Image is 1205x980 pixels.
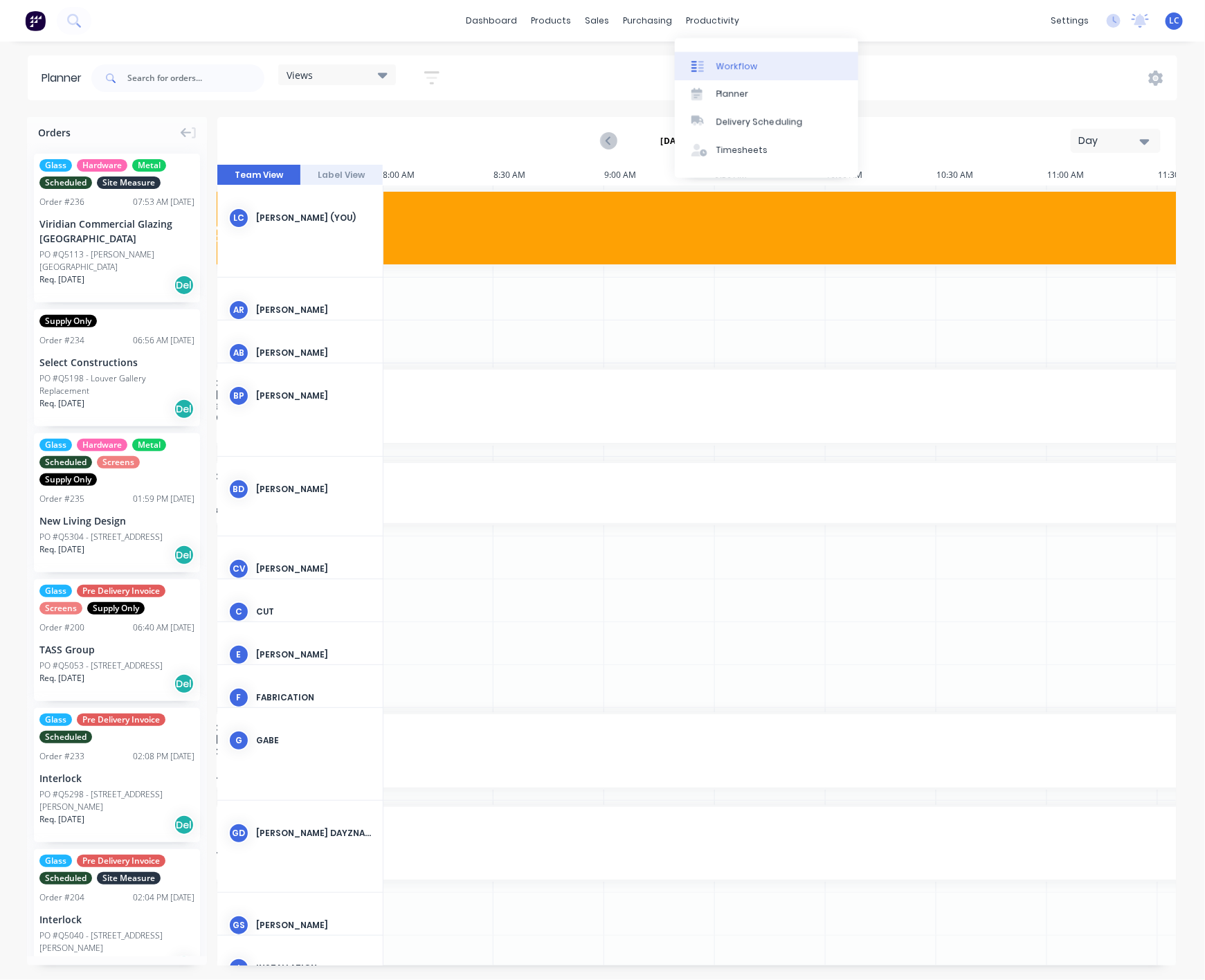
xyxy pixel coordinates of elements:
[39,397,84,410] span: Req. [DATE]
[493,165,604,185] div: 8:30 AM
[39,176,92,189] span: Scheduled
[228,823,249,844] div: GD
[133,891,194,904] div: 02:04 PM [DATE]
[256,648,372,661] div: [PERSON_NAME]
[601,132,617,149] button: Previous page
[256,347,372,359] div: [PERSON_NAME]
[39,334,84,347] div: Order # 234
[1169,15,1179,27] span: LC
[256,483,372,496] div: [PERSON_NAME]
[77,159,127,172] span: Hardware
[77,585,165,597] span: Pre Delivery Invoice
[39,602,82,615] span: Screens
[616,10,679,31] div: purchasing
[174,275,194,296] div: Del
[716,88,749,100] div: Planner
[39,543,84,556] span: Req. [DATE]
[936,165,1047,185] div: 10:30 AM
[39,439,72,451] span: Glass
[256,962,372,974] div: Installation
[39,912,194,927] div: Interlock
[25,10,46,31] img: Factory
[39,585,72,597] span: Glass
[228,687,249,708] div: F
[228,559,249,579] div: Cv
[39,642,194,657] div: TASS Group
[228,958,249,979] div: I
[679,10,746,31] div: productivity
[826,165,936,185] div: 10:00 AM
[383,165,493,185] div: 8:00 AM
[133,750,194,763] div: 02:08 PM [DATE]
[174,545,194,565] div: Del
[174,673,194,694] div: Del
[256,563,372,575] div: [PERSON_NAME]
[39,731,92,743] span: Scheduled
[1071,129,1161,153] button: Day
[300,165,383,185] button: Label View
[604,165,715,185] div: 9:00 AM
[39,531,163,543] div: PO #Q5304 - [STREET_ADDRESS]
[228,208,249,228] div: LC
[39,248,194,273] div: PO #Q5113 - [PERSON_NAME][GEOGRAPHIC_DATA]
[228,730,249,751] div: G
[39,788,194,813] div: PO #Q5298 - [STREET_ADDRESS][PERSON_NAME]
[39,660,163,672] div: PO #Q5053 - [STREET_ADDRESS]
[39,672,84,684] span: Req. [DATE]
[39,159,72,172] span: Glass
[256,919,372,932] div: [PERSON_NAME]
[174,815,194,835] div: Del
[287,68,313,82] span: Views
[39,929,194,954] div: PO #Q5040 - [STREET_ADDRESS][PERSON_NAME]
[675,52,858,80] a: Workflow
[661,135,689,147] strong: [DATE]
[39,273,84,286] span: Req. [DATE]
[39,855,72,867] span: Glass
[256,734,372,747] div: Gabe
[675,80,858,108] a: Planner
[97,176,161,189] span: Site Measure
[228,343,249,363] div: AB
[42,70,89,87] div: Planner
[77,439,127,451] span: Hardware
[1078,134,1142,148] div: Day
[1047,165,1158,185] div: 11:00 AM
[77,855,165,867] span: Pre Delivery Invoice
[133,621,194,634] div: 06:40 AM [DATE]
[217,165,300,185] button: Team View
[174,399,194,419] div: Del
[77,714,165,726] span: Pre Delivery Invoice
[97,456,140,469] span: Screens
[675,136,858,164] a: Timesheets
[459,10,524,31] a: dashboard
[228,915,249,936] div: GS
[133,334,194,347] div: 06:56 AM [DATE]
[133,196,194,208] div: 07:53 AM [DATE]
[256,390,372,402] div: [PERSON_NAME]
[39,355,194,370] div: Select Constructions
[256,691,372,704] div: Fabrication
[578,10,616,31] div: sales
[39,872,92,884] span: Scheduled
[39,891,84,904] div: Order # 204
[675,108,858,136] a: Delivery Scheduling
[39,771,194,786] div: Interlock
[132,439,166,451] span: Metal
[716,144,768,156] div: Timesheets
[39,621,84,634] div: Order # 200
[256,212,372,224] div: [PERSON_NAME] (You)
[127,64,264,92] input: Search for orders...
[524,10,578,31] div: products
[716,60,758,73] div: Workflow
[228,644,249,665] div: E
[256,606,372,618] div: Cut
[39,473,97,486] span: Supply Only
[39,217,194,246] div: Viridian Commercial Glazing [GEOGRAPHIC_DATA]
[228,300,249,320] div: AR
[39,456,92,469] span: Scheduled
[39,514,194,528] div: New Living Design
[228,479,249,500] div: BD
[1044,10,1096,31] div: settings
[39,493,84,505] div: Order # 235
[256,304,372,316] div: [PERSON_NAME]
